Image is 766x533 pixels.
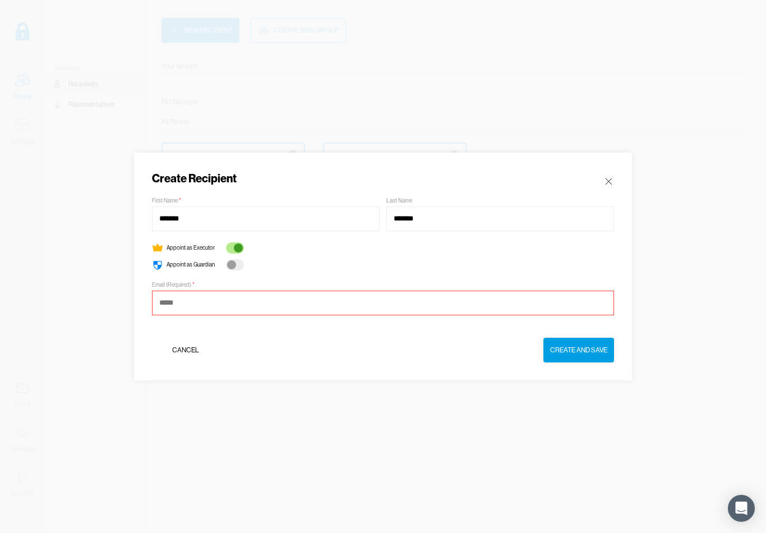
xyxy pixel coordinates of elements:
div: Cancel [172,344,199,356]
div: Appoint as Executor [167,245,215,251]
button: Cancel [152,338,219,362]
div: Last Name [386,197,412,204]
div: First Name [152,197,181,204]
div: Create Recipient [152,171,237,186]
div: Email (Required) [152,282,195,288]
button: Create and Save [543,338,614,362]
div: Create and Save [550,344,607,356]
div: Appoint as Guardian [167,261,215,268]
div: Open Intercom Messenger [728,495,755,522]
